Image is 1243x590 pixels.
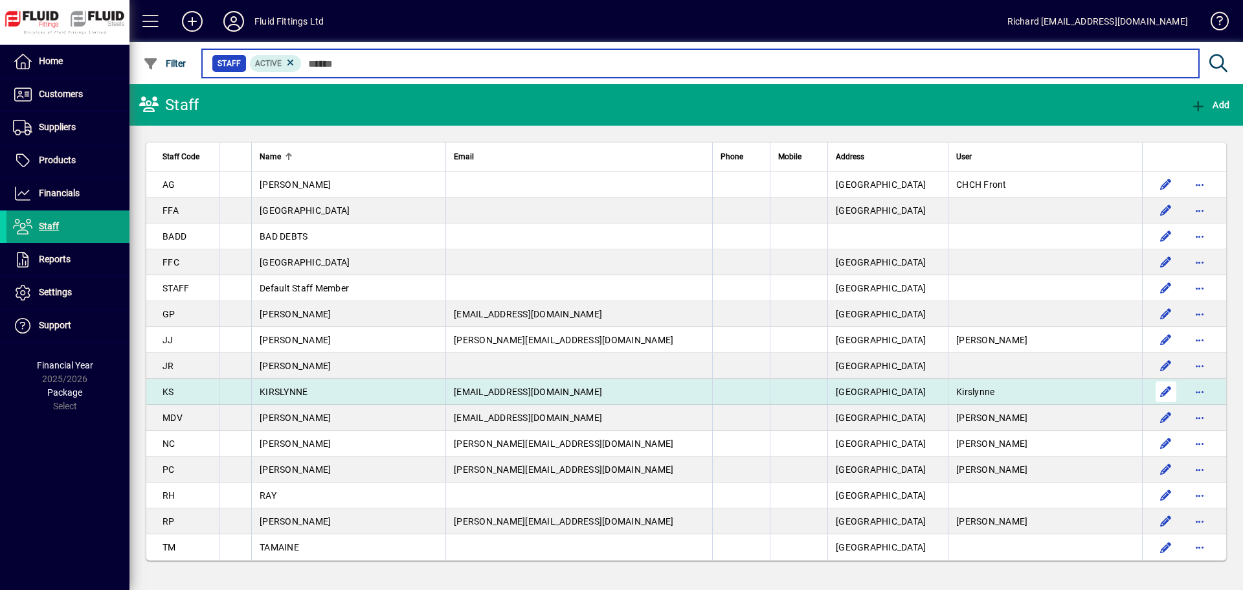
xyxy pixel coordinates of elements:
span: [PERSON_NAME] [956,335,1027,345]
button: More options [1189,485,1210,506]
span: [PERSON_NAME] [260,309,331,319]
button: Edit [1156,485,1176,506]
a: Customers [6,78,129,111]
span: [EMAIL_ADDRESS][DOMAIN_NAME] [454,387,602,397]
td: [GEOGRAPHIC_DATA] [827,405,948,431]
span: [PERSON_NAME] [956,516,1027,527]
div: User [956,150,1134,164]
span: RH [162,490,175,501]
button: Edit [1156,200,1176,221]
button: More options [1189,459,1210,480]
div: Mobile [778,150,820,164]
span: RAY [260,490,276,501]
span: Financials [39,188,80,198]
button: More options [1189,304,1210,324]
button: Edit [1156,537,1176,558]
span: [PERSON_NAME][EMAIL_ADDRESS][DOMAIN_NAME] [454,335,673,345]
span: Staff [39,221,59,231]
button: Profile [213,10,254,33]
td: [GEOGRAPHIC_DATA] [827,482,948,508]
td: [GEOGRAPHIC_DATA] [827,249,948,275]
a: Support [6,310,129,342]
button: More options [1189,226,1210,247]
span: Products [39,155,76,165]
span: Default Staff Member [260,283,349,293]
span: BADD [162,231,186,242]
div: Staff Code [162,150,211,164]
span: [EMAIL_ADDRESS][DOMAIN_NAME] [454,413,602,423]
td: [GEOGRAPHIC_DATA] [827,534,948,560]
mat-chip: Activation Status: Active [250,55,302,72]
span: TAMAINE [260,542,299,552]
span: JR [162,361,174,371]
span: FFA [162,205,179,216]
button: Edit [1156,304,1176,324]
a: Financials [6,177,129,210]
span: Package [47,387,82,398]
span: GP [162,309,175,319]
td: [GEOGRAPHIC_DATA] [827,301,948,327]
td: [GEOGRAPHIC_DATA] [827,379,948,405]
span: [PERSON_NAME] [260,516,331,527]
span: [PERSON_NAME] [260,335,331,345]
button: Edit [1156,459,1176,480]
a: Home [6,45,129,78]
button: Edit [1156,226,1176,247]
a: Products [6,144,129,177]
button: More options [1189,252,1210,273]
button: Filter [140,52,190,75]
div: Staff [139,95,199,115]
span: [PERSON_NAME][EMAIL_ADDRESS][DOMAIN_NAME] [454,516,673,527]
span: [PERSON_NAME][EMAIL_ADDRESS][DOMAIN_NAME] [454,464,673,475]
button: Edit [1156,381,1176,402]
span: FFC [162,257,179,267]
span: RP [162,516,175,527]
button: More options [1189,407,1210,428]
span: Financial Year [37,360,93,370]
span: Active [255,59,282,68]
span: Phone [721,150,743,164]
span: [PERSON_NAME] [260,361,331,371]
button: More options [1189,381,1210,402]
button: Add [1187,93,1233,117]
div: Email [454,150,704,164]
span: Add [1191,100,1229,110]
span: Home [39,56,63,66]
span: [PERSON_NAME] [956,464,1027,475]
button: More options [1189,356,1210,376]
span: Staff [218,57,241,70]
span: [PERSON_NAME][EMAIL_ADDRESS][DOMAIN_NAME] [454,438,673,449]
span: Address [836,150,864,164]
td: [GEOGRAPHIC_DATA] [827,431,948,457]
button: More options [1189,537,1210,558]
button: Edit [1156,433,1176,454]
span: AG [162,179,175,190]
button: Edit [1156,252,1176,273]
span: [PERSON_NAME] [956,438,1027,449]
span: User [956,150,972,164]
td: [GEOGRAPHIC_DATA] [827,353,948,379]
span: MDV [162,413,183,423]
td: [GEOGRAPHIC_DATA] [827,275,948,301]
span: Name [260,150,281,164]
td: [GEOGRAPHIC_DATA] [827,457,948,482]
span: Suppliers [39,122,76,132]
span: STAFF [162,283,189,293]
button: Edit [1156,511,1176,532]
span: NC [162,438,175,449]
button: More options [1189,433,1210,454]
div: Richard [EMAIL_ADDRESS][DOMAIN_NAME] [1007,11,1188,32]
a: Suppliers [6,111,129,144]
span: KIRSLYNNE [260,387,308,397]
span: Email [454,150,474,164]
span: Kirslynne [956,387,994,397]
button: More options [1189,511,1210,532]
span: Support [39,320,71,330]
td: [GEOGRAPHIC_DATA] [827,327,948,353]
button: Edit [1156,407,1176,428]
span: [PERSON_NAME] [260,464,331,475]
span: [PERSON_NAME] [260,438,331,449]
td: [GEOGRAPHIC_DATA] [827,172,948,198]
span: CHCH Front [956,179,1007,190]
td: [GEOGRAPHIC_DATA] [827,508,948,534]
